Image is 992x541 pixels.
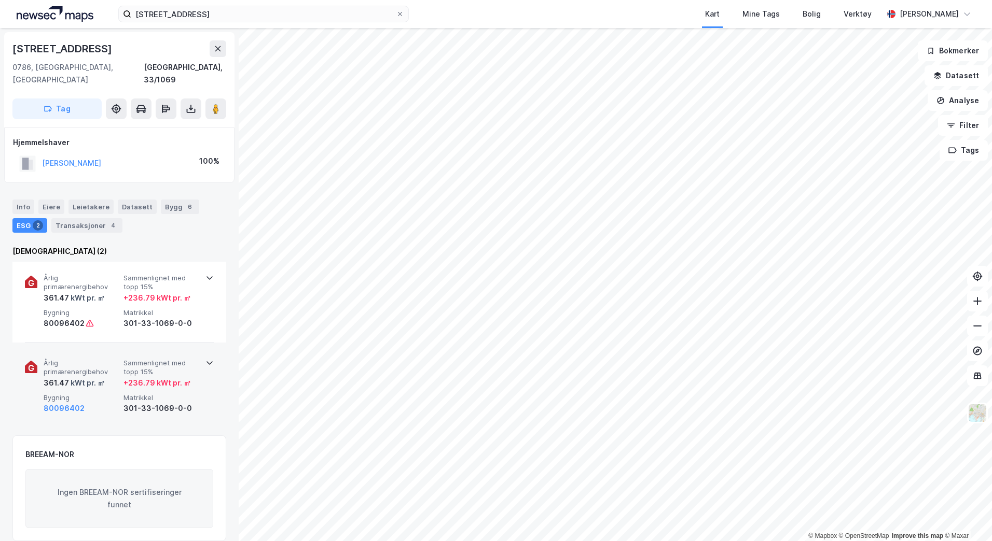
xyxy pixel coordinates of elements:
[144,61,226,86] div: [GEOGRAPHIC_DATA], 33/1069
[844,8,872,20] div: Verktøy
[123,377,191,389] div: + 236.79 kWt pr. ㎡
[44,393,119,402] span: Bygning
[199,155,219,167] div: 100%
[123,274,199,292] span: Sammenlignet med topp 15%
[44,292,105,304] div: 361.47
[123,308,199,317] span: Matrikkel
[928,90,988,111] button: Analyse
[25,448,74,461] div: BREEAM-NOR
[940,140,988,161] button: Tags
[123,393,199,402] span: Matrikkel
[938,115,988,136] button: Filter
[33,220,43,231] div: 2
[44,359,119,377] span: Årlig primærenergibehov
[44,274,119,292] span: Årlig primærenergibehov
[161,200,199,214] div: Bygg
[839,532,889,539] a: OpenStreetMap
[13,136,226,149] div: Hjemmelshaver
[12,200,34,214] div: Info
[68,200,114,214] div: Leietakere
[803,8,821,20] div: Bolig
[705,8,720,20] div: Kart
[44,317,85,330] div: 80096402
[12,218,47,233] div: ESG
[44,308,119,317] span: Bygning
[131,6,396,22] input: Søk på adresse, matrikkel, gårdeiere, leietakere eller personer
[108,220,118,231] div: 4
[940,491,992,541] div: Kontrollprogram for chat
[25,469,213,528] div: Ingen BREEAM-NOR sertifiseringer funnet
[925,65,988,86] button: Datasett
[69,377,105,389] div: kWt pr. ㎡
[892,532,943,539] a: Improve this map
[185,202,195,212] div: 6
[12,40,114,57] div: [STREET_ADDRESS]
[900,8,959,20] div: [PERSON_NAME]
[968,403,987,423] img: Z
[123,292,191,304] div: + 236.79 kWt pr. ㎡
[118,200,157,214] div: Datasett
[38,200,64,214] div: Eiere
[12,61,144,86] div: 0786, [GEOGRAPHIC_DATA], [GEOGRAPHIC_DATA]
[17,6,93,22] img: logo.a4113a55bc3d86da70a041830d287a7e.svg
[808,532,837,539] a: Mapbox
[123,359,199,377] span: Sammenlignet med topp 15%
[123,402,199,415] div: 301-33-1069-0-0
[12,98,102,119] button: Tag
[742,8,780,20] div: Mine Tags
[940,491,992,541] iframe: Chat Widget
[123,317,199,330] div: 301-33-1069-0-0
[12,245,226,258] div: [DEMOGRAPHIC_DATA] (2)
[69,292,105,304] div: kWt pr. ㎡
[51,218,122,233] div: Transaksjoner
[918,40,988,61] button: Bokmerker
[44,377,105,389] div: 361.47
[44,402,85,415] button: 80096402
